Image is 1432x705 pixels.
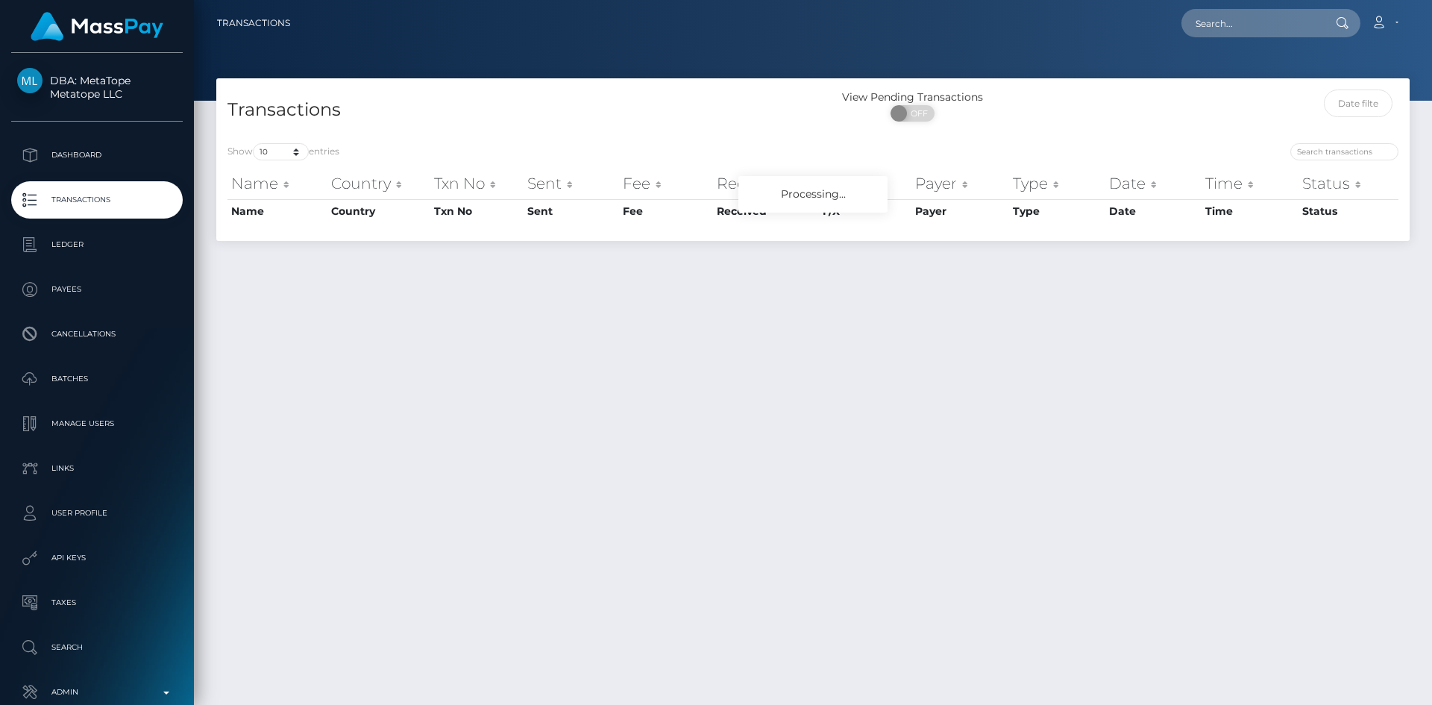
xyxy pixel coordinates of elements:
[911,199,1009,223] th: Payer
[11,539,183,577] a: API Keys
[11,74,183,101] span: DBA: MetaTope Metatope LLC
[524,199,619,223] th: Sent
[17,592,177,614] p: Taxes
[819,169,911,198] th: F/X
[11,181,183,219] a: Transactions
[619,169,713,198] th: Fee
[17,368,177,390] p: Batches
[327,169,431,198] th: Country
[619,199,713,223] th: Fee
[1105,199,1202,223] th: Date
[1202,169,1298,198] th: Time
[227,169,327,198] th: Name
[17,68,43,93] img: Metatope LLC
[1298,199,1398,223] th: Status
[17,681,177,704] p: Admin
[899,105,936,122] span: OFF
[17,413,177,435] p: Manage Users
[813,90,1012,105] div: View Pending Transactions
[1105,169,1202,198] th: Date
[17,189,177,211] p: Transactions
[911,169,1009,198] th: Payer
[713,169,819,198] th: Received
[1202,199,1298,223] th: Time
[713,199,819,223] th: Received
[17,323,177,345] p: Cancellations
[17,457,177,480] p: Links
[1324,90,1393,117] input: Date filter
[11,584,183,621] a: Taxes
[1298,169,1398,198] th: Status
[11,495,183,532] a: User Profile
[17,234,177,256] p: Ledger
[17,547,177,569] p: API Keys
[253,143,309,160] select: Showentries
[227,97,802,123] h4: Transactions
[227,199,327,223] th: Name
[11,360,183,398] a: Batches
[31,12,163,41] img: MassPay Logo
[430,199,524,223] th: Txn No
[11,271,183,308] a: Payees
[17,502,177,524] p: User Profile
[17,636,177,659] p: Search
[217,7,290,39] a: Transactions
[11,405,183,442] a: Manage Users
[327,199,431,223] th: Country
[1290,143,1398,160] input: Search transactions
[738,176,888,213] div: Processing...
[227,143,339,160] label: Show entries
[1009,199,1105,223] th: Type
[11,316,183,353] a: Cancellations
[17,144,177,166] p: Dashboard
[430,169,524,198] th: Txn No
[524,169,619,198] th: Sent
[1181,9,1322,37] input: Search...
[17,278,177,301] p: Payees
[11,137,183,174] a: Dashboard
[11,226,183,263] a: Ledger
[1009,169,1105,198] th: Type
[11,629,183,666] a: Search
[11,450,183,487] a: Links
